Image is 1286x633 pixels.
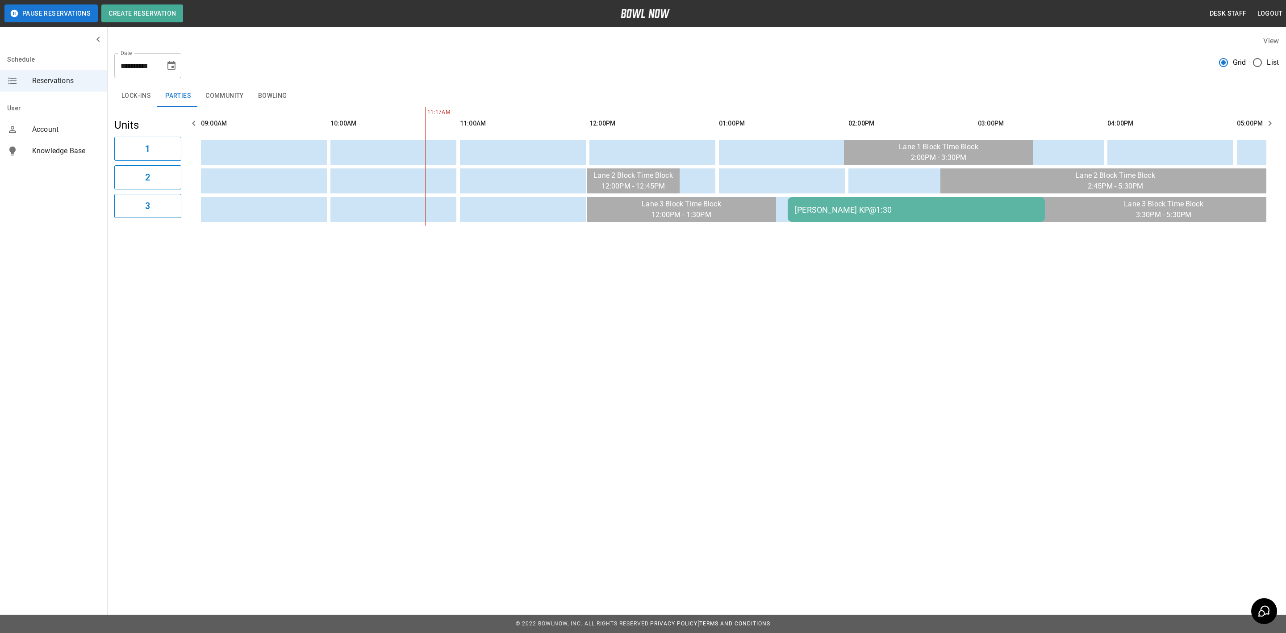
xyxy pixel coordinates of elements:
span: © 2022 BowlNow, Inc. All Rights Reserved. [516,620,650,627]
th: 12:00PM [589,111,715,136]
th: 09:00AM [201,111,327,136]
a: Terms and Conditions [699,620,770,627]
span: Account [32,124,100,135]
button: Lock-ins [114,85,158,107]
div: inventory tabs [114,85,1279,107]
span: Knowledge Base [32,146,100,156]
img: logo [621,9,670,18]
th: 11:00AM [460,111,586,136]
div: [PERSON_NAME] KP@1:30 [795,205,1038,214]
span: List [1267,57,1279,68]
button: Community [198,85,251,107]
button: Parties [158,85,198,107]
button: 3 [114,194,181,218]
h5: Units [114,118,181,132]
button: Desk Staff [1206,5,1250,22]
h6: 2 [145,170,150,184]
a: Privacy Policy [650,620,697,627]
span: Grid [1233,57,1246,68]
button: 2 [114,165,181,189]
button: Choose date, selected date is Sep 14, 2025 [163,57,180,75]
button: Create Reservation [101,4,183,22]
button: Bowling [251,85,294,107]
th: 10:00AM [330,111,456,136]
button: Pause Reservations [4,4,98,22]
span: Reservations [32,75,100,86]
label: View [1263,37,1279,45]
button: Logout [1254,5,1286,22]
button: 1 [114,137,181,161]
h6: 1 [145,142,150,156]
h6: 3 [145,199,150,213]
span: 11:17AM [425,108,427,117]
